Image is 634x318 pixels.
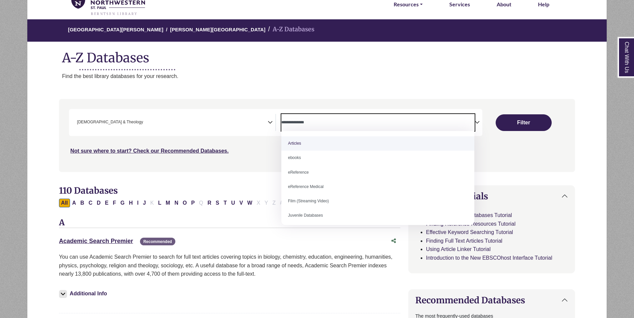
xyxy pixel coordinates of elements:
button: Filter Results T [222,199,229,207]
button: Filter Results I [135,199,140,207]
button: Filter Results R [206,199,214,207]
li: Articles [281,136,474,151]
button: Filter Results G [118,199,126,207]
textarea: Search [281,120,475,126]
button: Filter Results O [181,199,189,207]
button: Filter Results E [103,199,111,207]
span: [DEMOGRAPHIC_DATA] & Theology [77,119,143,125]
div: Alpha-list to filter by first letter of database name [59,200,286,205]
button: Filter Results A [70,199,78,207]
button: Filter Results F [111,199,118,207]
li: Juvenile Databases [281,208,474,223]
button: Filter Results S [214,199,221,207]
nav: breadcrumb [27,19,607,42]
a: Finding Full Text Articles Tutorial [426,238,502,244]
a: Introduction to the New EBSCOhost Interface Tutorial [426,255,552,261]
button: Filter Results V [237,199,245,207]
li: eReference Medical [281,180,474,194]
p: You can use Academic Search Premier to search for full text articles covering topics in biology, ... [59,253,400,278]
button: Filter Results M [164,199,172,207]
button: Recommended Databases [409,290,575,311]
button: Filter Results W [245,199,254,207]
button: Filter Results P [189,199,197,207]
span: 110 Databases [59,185,118,196]
a: Academic Search Premier [59,238,133,244]
h1: A-Z Databases [27,45,607,65]
a: Using Article Linker Tutorial [426,246,491,252]
button: Filter Results N [172,199,180,207]
h3: A [59,218,400,228]
button: Filter Results J [141,199,148,207]
p: Find the best library databases for your research. [62,72,607,81]
button: Filter Results D [95,199,103,207]
button: Filter Results H [127,199,135,207]
a: Not sure where to start? Check our Recommended Databases. [70,148,229,154]
button: Filter Results C [87,199,95,207]
textarea: Search [144,120,147,126]
li: Bible & Theology [74,119,143,125]
li: ebooks [281,151,474,165]
nav: Search filters [59,99,575,172]
button: Filter Results B [78,199,86,207]
a: [GEOGRAPHIC_DATA][PERSON_NAME] [68,26,163,32]
button: Share this database [387,235,400,247]
button: All [59,199,70,207]
button: Submit for Search Results [496,114,552,131]
a: Finding Reference Resources Tutorial [426,221,516,227]
a: [PERSON_NAME][GEOGRAPHIC_DATA] [170,26,265,32]
li: A-Z Databases [265,25,314,34]
li: eReference [281,165,474,180]
span: Recommended [140,238,175,245]
button: Helpful Tutorials [409,186,575,207]
button: Filter Results L [156,199,163,207]
button: Filter Results U [229,199,237,207]
li: Film (Streaming Video) [281,194,474,208]
button: Additional Info [59,289,109,298]
a: Effective Keyword Searching Tutorial [426,229,513,235]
